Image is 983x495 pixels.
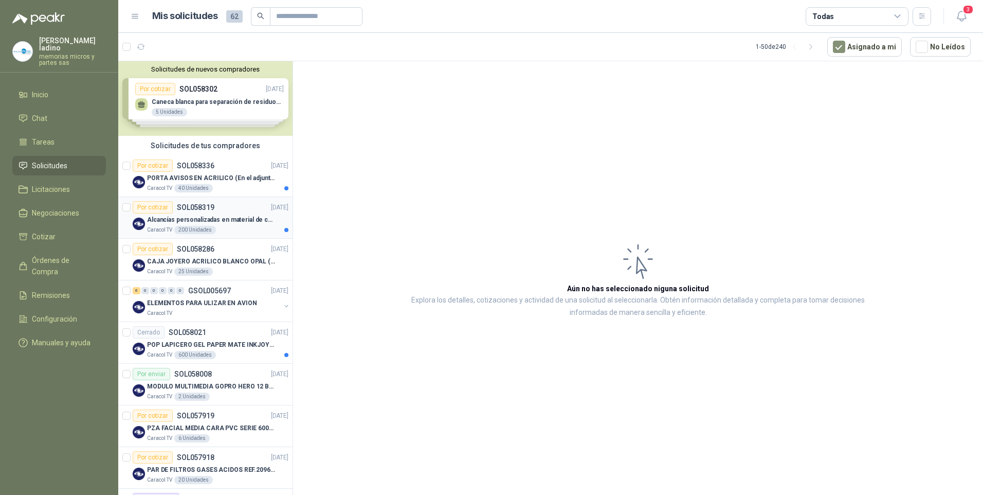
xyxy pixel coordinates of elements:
[133,218,145,230] img: Company Logo
[12,85,106,104] a: Inicio
[271,244,288,254] p: [DATE]
[12,156,106,175] a: Solicitudes
[39,54,106,66] p: memorias micros y partes sas
[39,37,106,51] p: [PERSON_NAME] ladino
[174,370,212,378] p: SOL058008
[32,113,47,124] span: Chat
[952,7,971,26] button: 3
[177,245,214,253] p: SOL058286
[147,382,275,392] p: MODULO MULTIMEDIA GOPRO HERO 12 BLACK
[32,207,79,219] span: Negociaciones
[133,410,173,422] div: Por cotizar
[118,405,293,447] a: Por cotizarSOL057919[DATE] Company LogoPZA FACIAL MEDIA CARA PVC SERIE 6000 3MCaracol TV6 Unidades
[12,333,106,352] a: Manuales y ayuda
[141,287,149,294] div: 0
[147,215,275,225] p: Alcancías personalizadas en material de cerámica (VER ADJUNTO)
[32,184,70,195] span: Licitaciones
[174,351,216,359] div: 600 Unidades
[147,268,172,276] p: Caracol TV
[32,290,70,301] span: Remisiones
[147,257,275,267] p: CAJA JOYERO ACRILICO BLANCO OPAL (En el adjunto mas detalle)
[133,468,145,480] img: Company Logo
[152,9,218,24] h1: Mis solicitudes
[147,393,172,401] p: Caracol TV
[12,286,106,305] a: Remisiones
[118,447,293,489] a: Por cotizarSOL057918[DATE] Company LogoPAR DE FILTROS GASES ACIDOS REF.2096 3MCaracol TV20 Unidades
[133,259,145,272] img: Company Logo
[32,255,96,277] span: Órdenes de Compra
[133,201,173,214] div: Por cotizar
[147,476,172,484] p: Caracol TV
[188,287,231,294] p: GSOL005697
[118,364,293,405] a: Por enviarSOL058008[DATE] Company LogoMODULO MULTIMEDIA GOPRO HERO 12 BLACKCaracol TV2 Unidades
[177,454,214,461] p: SOL057918
[174,268,213,276] div: 25 Unidades
[271,286,288,296] p: [DATE]
[133,426,145,438] img: Company Logo
[169,329,206,336] p: SOL058021
[133,301,145,313] img: Company Logo
[133,343,145,355] img: Company Logo
[177,412,214,419] p: SOL057919
[147,465,275,475] p: PAR DE FILTROS GASES ACIDOS REF.2096 3M
[177,204,214,211] p: SOL058319
[12,180,106,199] a: Licitaciones
[174,393,210,401] div: 2 Unidades
[159,287,167,294] div: 0
[147,423,275,433] p: PZA FACIAL MEDIA CARA PVC SERIE 6000 3M
[147,434,172,443] p: Caracol TV
[396,294,880,319] p: Explora los detalles, cotizaciones y actividad de una solicitud al seleccionarla. Obtén informaci...
[13,42,32,61] img: Company Logo
[12,309,106,329] a: Configuración
[12,132,106,152] a: Tareas
[147,226,172,234] p: Caracol TV
[271,161,288,171] p: [DATE]
[32,231,56,242] span: Cotizar
[147,173,275,183] p: PORTA AVISOS EN ACRILICO (En el adjunto mas informacion)
[32,136,54,148] span: Tareas
[147,351,172,359] p: Caracol TV
[812,11,834,22] div: Todas
[118,155,293,197] a: Por cotizarSOL058336[DATE] Company LogoPORTA AVISOS EN ACRILICO (En el adjunto mas informacion)Ca...
[567,283,709,294] h3: Aún no has seleccionado niguna solicitud
[122,65,288,73] button: Solicitudes de nuevos compradores
[147,184,172,192] p: Caracol TV
[32,89,48,100] span: Inicio
[133,243,173,255] div: Por cotizar
[133,451,173,464] div: Por cotizar
[756,39,819,55] div: 1 - 50 de 240
[271,411,288,421] p: [DATE]
[133,368,170,380] div: Por enviar
[12,227,106,246] a: Cotizar
[133,384,145,397] img: Company Logo
[12,203,106,223] a: Negociaciones
[12,251,106,281] a: Órdenes de Compra
[174,434,210,443] div: 6 Unidades
[910,37,971,57] button: No Leídos
[133,176,145,188] img: Company Logo
[150,287,158,294] div: 0
[271,328,288,338] p: [DATE]
[271,369,288,379] p: [DATE]
[118,239,293,280] a: Por cotizarSOL058286[DATE] Company LogoCAJA JOYERO ACRILICO BLANCO OPAL (En el adjunto mas detall...
[133,160,173,172] div: Por cotizar
[32,313,77,325] span: Configuración
[168,287,175,294] div: 0
[118,136,293,155] div: Solicitudes de tus compradores
[133,326,165,339] div: Cerrado
[226,10,243,23] span: 62
[118,197,293,239] a: Por cotizarSOL058319[DATE] Company LogoAlcancías personalizadas en material de cerámica (VER ADJU...
[118,322,293,364] a: CerradoSOL058021[DATE] Company LogoPOP LAPICERO GEL PAPER MATE INKJOY 0.7 (Revisar el adjunto)Car...
[32,337,90,348] span: Manuales y ayuda
[257,12,264,20] span: search
[147,309,172,317] p: Caracol TV
[174,184,213,192] div: 40 Unidades
[147,298,257,308] p: ELEMENTOS PARA ULIZAR EN AVION
[271,453,288,463] p: [DATE]
[271,203,288,213] p: [DATE]
[133,285,290,317] a: 6 0 0 0 0 0 GSOL005697[DATE] Company LogoELEMENTOS PARA ULIZAR EN AVIONCaracol TV
[12,12,65,25] img: Logo peakr
[147,340,275,350] p: POP LAPICERO GEL PAPER MATE INKJOY 0.7 (Revisar el adjunto)
[174,476,213,484] div: 20 Unidades
[174,226,216,234] div: 200 Unidades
